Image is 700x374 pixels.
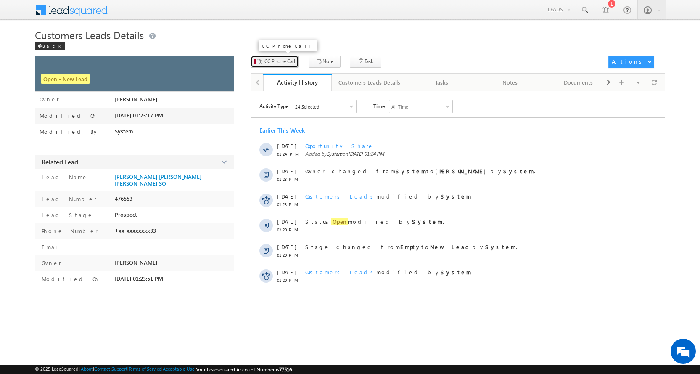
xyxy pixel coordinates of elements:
[373,100,385,112] span: Time
[115,128,133,135] span: System
[94,366,127,371] a: Contact Support
[476,74,545,91] a: Notes
[400,243,421,250] strong: Empty
[612,58,645,65] div: Actions
[305,268,471,276] span: modified by
[408,74,476,91] a: Tasks
[115,275,163,282] span: [DATE] 01:23:51 PM
[338,77,400,88] div: Customers Leads Details
[115,96,157,103] span: [PERSON_NAME]
[262,43,314,49] p: CC Phone Call
[81,366,93,371] a: About
[391,104,408,109] div: All Time
[277,177,302,182] span: 01:23 PM
[348,151,384,157] span: [DATE] 01:24 PM
[40,128,99,135] label: Modified By
[305,151,629,157] span: Added by on
[40,243,69,250] label: Email
[40,195,97,202] label: Lead Number
[42,158,78,166] span: Related Lead
[35,42,65,50] div: Back
[259,100,288,112] span: Activity Type
[277,227,302,232] span: 01:20 PM
[305,167,535,175] span: Owner changed from to by .
[277,193,296,200] span: [DATE]
[115,112,163,119] span: [DATE] 01:23:17 PM
[196,366,292,373] span: Your Leadsquared Account Number is
[40,275,100,282] label: Modified On
[305,218,444,225] span: Status modified by .
[551,77,605,88] div: Documents
[485,243,516,250] strong: System
[412,218,443,225] strong: System
[277,278,302,283] span: 01:20 PM
[305,243,517,250] span: Stage changed from to by .
[40,112,98,119] label: Modified On
[40,259,61,266] label: Owner
[293,100,356,113] div: Owner Changed,Status Changed,Stage Changed,Source Changed,Notes & 19 more..
[263,74,332,91] a: Activity History
[277,243,296,250] span: [DATE]
[35,366,292,373] span: © 2025 LeadSquared | | | | |
[441,268,471,276] strong: System
[269,78,325,86] div: Activity History
[430,243,472,250] strong: New Lead
[251,56,299,68] button: CC Phone Call
[309,56,341,68] button: Note
[332,74,408,91] a: Customers Leads Details
[441,193,471,200] strong: System
[277,218,296,225] span: [DATE]
[327,151,342,157] span: System
[305,193,471,200] span: modified by
[115,259,157,266] span: [PERSON_NAME]
[350,56,381,68] button: Task
[608,56,654,68] button: Actions
[163,366,195,371] a: Acceptable Use
[277,142,296,149] span: [DATE]
[264,58,295,65] span: CC Phone Call
[40,96,59,103] label: Owner
[40,227,98,234] label: Phone Number
[435,167,490,175] strong: [PERSON_NAME]
[483,77,537,88] div: Notes
[277,252,302,257] span: 01:20 PM
[544,74,613,91] a: Documents
[415,77,469,88] div: Tasks
[305,268,376,276] span: Customers Leads
[115,211,137,218] span: Prospect
[305,193,376,200] span: Customers Leads
[40,211,93,218] label: Lead Stage
[331,218,348,225] span: Open
[277,268,296,276] span: [DATE]
[40,173,88,180] label: Lead Name
[35,28,144,42] span: Customers Leads Details
[305,142,374,149] span: Opportunity Share
[129,366,161,371] a: Terms of Service
[396,167,426,175] strong: System
[503,167,534,175] strong: System
[279,366,292,373] span: 77516
[277,151,302,156] span: 01:24 PM
[41,74,90,84] span: Open - New Lead
[295,104,319,109] div: 24 Selected
[115,227,156,234] span: +xx-xxxxxxxx33
[277,202,302,207] span: 01:23 PM
[115,173,230,187] a: [PERSON_NAME] [PERSON_NAME] [PERSON_NAME] SO
[277,167,296,175] span: [DATE]
[115,195,132,202] span: 476553
[259,126,305,134] div: Earlier This Week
